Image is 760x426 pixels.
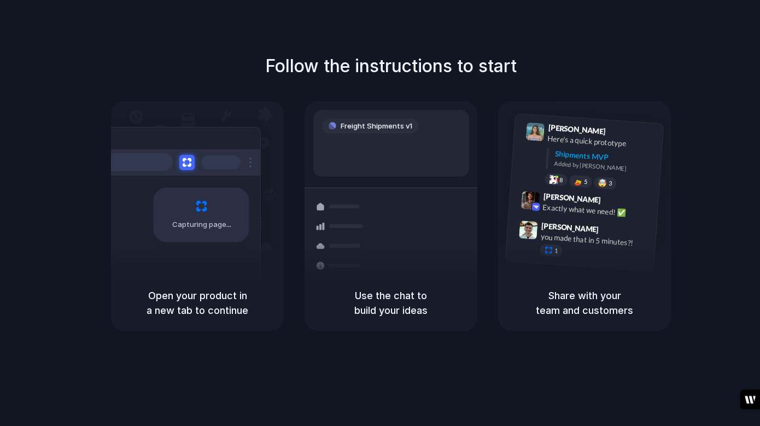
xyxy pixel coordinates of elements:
[584,178,588,184] span: 5
[609,126,632,139] span: 9:41 AM
[602,225,624,238] span: 9:47 AM
[559,177,563,183] span: 8
[265,53,517,79] h1: Follow the instructions to start
[554,159,654,174] div: Added by [PERSON_NAME]
[318,288,464,318] h5: Use the chat to build your ideas
[541,219,599,235] span: [PERSON_NAME]
[124,288,271,318] h5: Open your product in a new tab to continue
[548,121,606,137] span: [PERSON_NAME]
[554,247,558,253] span: 1
[604,195,627,208] span: 9:42 AM
[609,180,612,186] span: 3
[172,219,233,230] span: Capturing page
[554,148,656,166] div: Shipments MVP
[542,201,652,220] div: Exactly what we need! ✅
[511,288,658,318] h5: Share with your team and customers
[341,121,412,132] span: Freight Shipments v1
[598,179,607,187] div: 🤯
[543,190,601,206] span: [PERSON_NAME]
[547,132,657,151] div: Here's a quick prototype
[540,231,650,249] div: you made that in 5 minutes?!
